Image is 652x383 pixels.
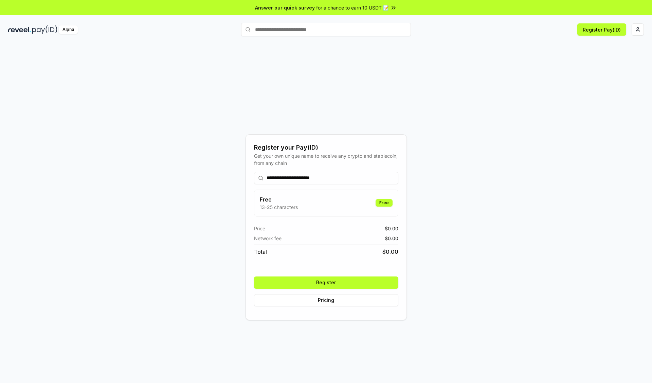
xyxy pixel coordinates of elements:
[382,248,398,256] span: $ 0.00
[254,152,398,167] div: Get your own unique name to receive any crypto and stablecoin, from any chain
[254,225,265,232] span: Price
[254,235,282,242] span: Network fee
[385,235,398,242] span: $ 0.00
[254,248,267,256] span: Total
[254,294,398,306] button: Pricing
[577,23,626,36] button: Register Pay(ID)
[254,143,398,152] div: Register your Pay(ID)
[8,25,31,34] img: reveel_dark
[385,225,398,232] span: $ 0.00
[32,25,57,34] img: pay_id
[255,4,315,11] span: Answer our quick survey
[260,195,298,204] h3: Free
[376,199,393,207] div: Free
[59,25,78,34] div: Alpha
[254,276,398,289] button: Register
[316,4,389,11] span: for a chance to earn 10 USDT 📝
[260,204,298,211] p: 13-25 characters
